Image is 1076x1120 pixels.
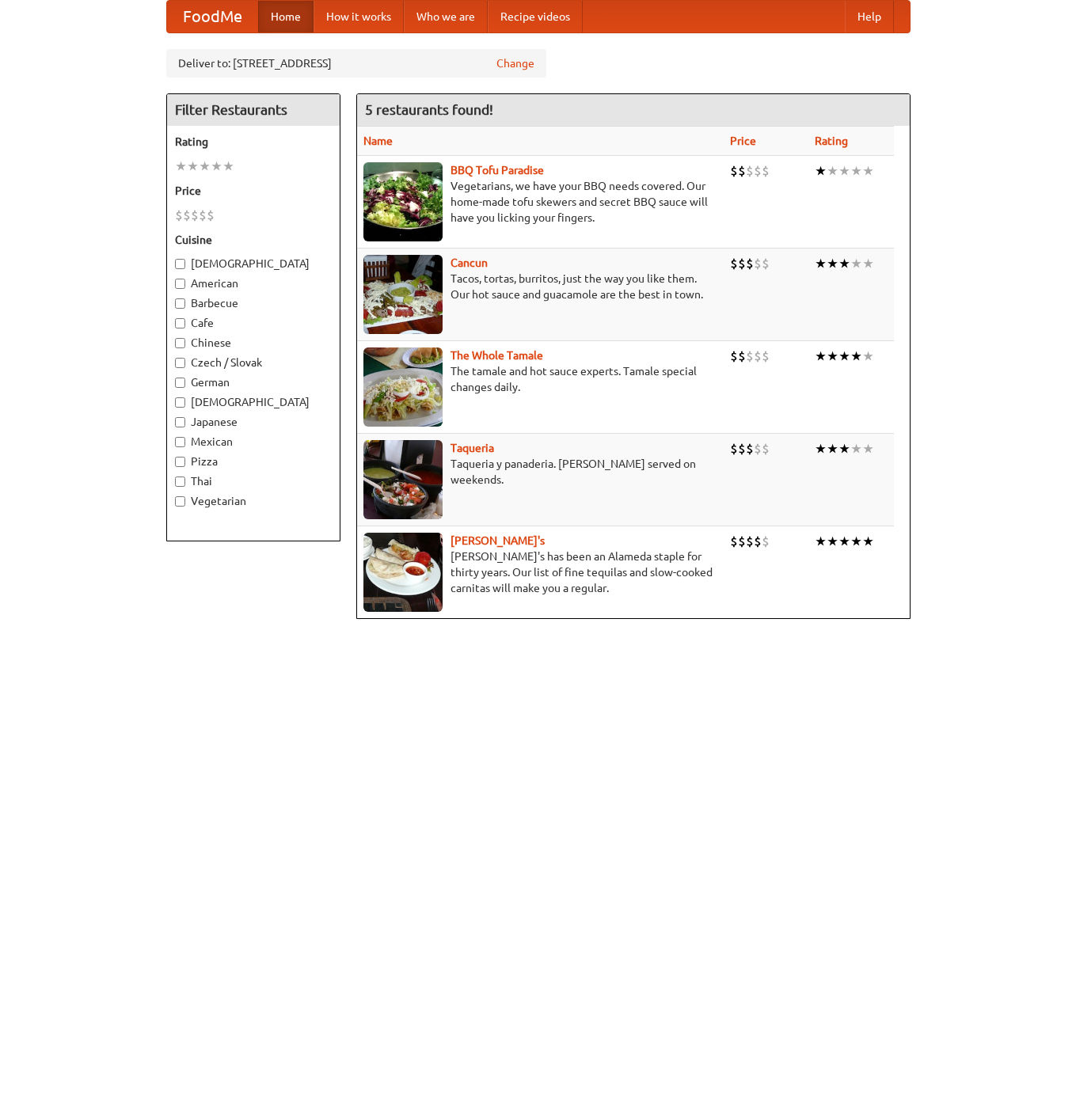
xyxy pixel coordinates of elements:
input: American [175,279,185,289]
input: Barbecue [175,298,185,309]
img: wholetamale.jpg [363,347,443,427]
li: ★ [815,347,827,365]
li: $ [746,440,754,457]
a: Price [730,135,756,147]
li: ★ [815,162,827,180]
li: ★ [815,533,827,550]
p: Vegetarians, we have your BBQ needs covered. Our home-made tofu skewers and secret BBQ sauce will... [363,178,717,226]
label: Vegetarian [175,493,332,509]
input: Chinese [175,338,185,348]
input: Cafe [175,318,185,328]
li: $ [762,440,770,457]
p: [PERSON_NAME]'s has been an Alameda staple for thirty years. Our list of fine tequilas and slow-c... [363,549,717,596]
a: Rating [815,135,848,147]
li: $ [754,162,762,180]
a: [PERSON_NAME]'s [451,534,545,547]
li: ★ [838,440,850,457]
a: Change [496,55,534,71]
li: $ [762,533,770,550]
b: Taqueria [451,442,494,454]
h5: Rating [175,134,332,150]
label: Thai [175,473,332,489]
li: ★ [827,533,838,550]
li: ★ [850,162,862,180]
input: Thai [175,476,185,487]
li: $ [738,533,746,550]
li: $ [746,533,754,550]
li: ★ [850,440,862,457]
div: Deliver to: [STREET_ADDRESS] [166,49,546,78]
li: ★ [850,347,862,365]
label: German [175,374,332,390]
li: $ [746,347,754,365]
li: $ [754,255,762,272]
li: $ [199,207,207,224]
label: Japanese [175,414,332,430]
label: Barbecue [175,295,332,311]
input: [DEMOGRAPHIC_DATA] [175,259,185,269]
li: ★ [222,158,234,175]
p: Taqueria y panaderia. [PERSON_NAME] served on weekends. [363,456,717,488]
li: ★ [862,255,874,272]
label: American [175,275,332,291]
label: Pizza [175,454,332,469]
li: $ [738,255,746,272]
li: ★ [838,347,850,365]
li: ★ [838,162,850,180]
a: Home [258,1,314,32]
img: tofuparadise.jpg [363,162,443,241]
a: Cancun [451,256,488,269]
li: $ [730,162,738,180]
li: ★ [199,158,211,175]
li: $ [730,440,738,457]
li: $ [730,533,738,550]
li: $ [754,533,762,550]
li: $ [746,162,754,180]
h5: Cuisine [175,232,332,248]
input: Mexican [175,437,185,447]
a: How it works [314,1,404,32]
li: $ [191,207,199,224]
a: The Whole Tamale [451,349,543,362]
li: $ [730,347,738,365]
li: $ [754,440,762,457]
li: ★ [211,158,222,175]
li: ★ [827,440,838,457]
li: ★ [850,533,862,550]
li: $ [207,207,215,224]
li: ★ [827,255,838,272]
li: $ [762,255,770,272]
li: ★ [827,162,838,180]
li: $ [730,255,738,272]
a: FoodMe [167,1,258,32]
label: Mexican [175,434,332,450]
li: $ [762,162,770,180]
li: ★ [815,440,827,457]
input: German [175,378,185,388]
li: $ [754,347,762,365]
li: ★ [862,347,874,365]
a: Help [845,1,894,32]
li: $ [738,440,746,457]
a: Recipe videos [488,1,583,32]
input: Czech / Slovak [175,358,185,368]
input: Pizza [175,457,185,467]
li: ★ [815,255,827,272]
h5: Price [175,183,332,199]
li: ★ [187,158,199,175]
li: ★ [862,440,874,457]
li: ★ [862,162,874,180]
li: ★ [850,255,862,272]
p: Tacos, tortas, burritos, just the way you like them. Our hot sauce and guacamole are the best in ... [363,271,717,302]
img: cancun.jpg [363,255,443,334]
li: $ [746,255,754,272]
a: Name [363,135,393,147]
input: Japanese [175,417,185,427]
li: ★ [838,255,850,272]
label: [DEMOGRAPHIC_DATA] [175,394,332,410]
h4: Filter Restaurants [167,94,340,126]
a: BBQ Tofu Paradise [451,164,544,177]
